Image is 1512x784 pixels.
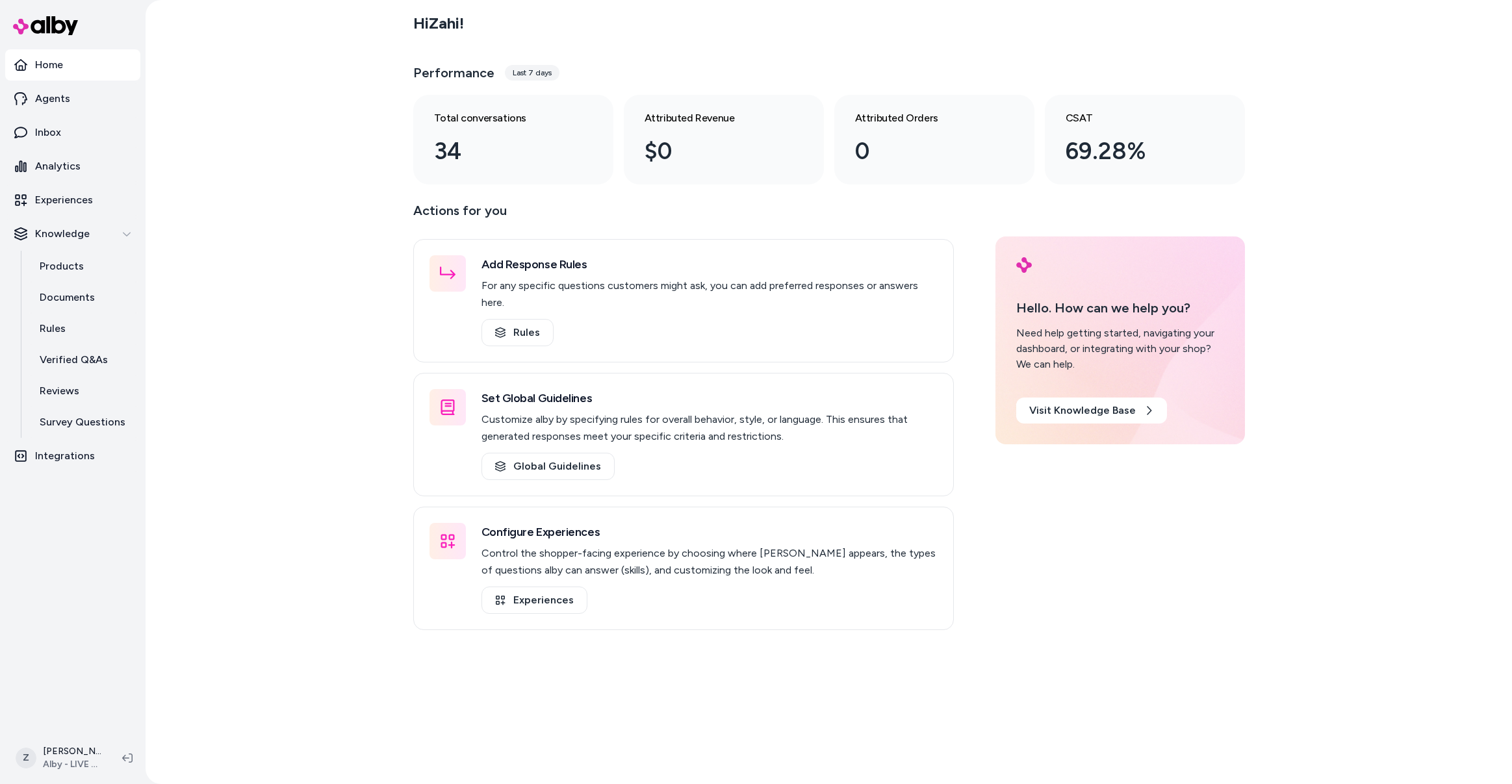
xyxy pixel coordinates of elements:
h3: Configure Experiences [481,523,938,541]
p: Products [40,259,84,274]
h3: Add Response Rules [481,255,938,273]
p: Customize alby by specifying rules for overall behavior, style, or language. This ensures that ge... [481,411,938,445]
h3: Performance [413,64,494,82]
span: Alby - LIVE on [DOMAIN_NAME] [43,758,101,771]
div: 69.28% [1066,134,1203,169]
a: Verified Q&As [27,344,140,375]
p: Analytics [35,158,81,174]
p: [PERSON_NAME] [43,745,101,758]
img: alby Logo [1016,257,1032,273]
a: Attributed Orders 0 [834,95,1034,184]
h3: Attributed Revenue [645,110,782,126]
a: Rules [481,319,554,346]
h3: Total conversations [434,110,572,126]
img: alby Logo [13,16,78,35]
a: Analytics [5,151,140,182]
p: Hello. How can we help you? [1016,298,1224,318]
a: Reviews [27,375,140,407]
a: Rules [27,313,140,344]
p: Agents [35,91,70,107]
a: Agents [5,83,140,114]
p: Survey Questions [40,414,125,430]
p: Knowledge [35,226,90,242]
a: Global Guidelines [481,453,615,480]
p: Rules [40,321,66,336]
div: 34 [434,134,572,169]
p: For any specific questions customers might ask, you can add preferred responses or answers here. [481,277,938,311]
h3: Attributed Orders [855,110,993,126]
button: Z[PERSON_NAME]Alby - LIVE on [DOMAIN_NAME] [8,737,112,779]
div: Need help getting started, navigating your dashboard, or integrating with your shop? We can help. [1016,325,1224,372]
h3: CSAT [1066,110,1203,126]
a: Experiences [481,587,587,614]
a: Products [27,251,140,282]
a: Experiences [5,184,140,216]
a: Inbox [5,117,140,148]
a: Total conversations 34 [413,95,613,184]
p: Inbox [35,125,61,140]
a: Survey Questions [27,407,140,438]
p: Documents [40,290,95,305]
p: Control the shopper-facing experience by choosing where [PERSON_NAME] appears, the types of quest... [481,545,938,579]
a: Attributed Revenue $0 [624,95,824,184]
p: Actions for you [413,200,954,231]
div: $0 [645,134,782,169]
a: CSAT 69.28% [1045,95,1245,184]
a: Documents [27,282,140,313]
p: Experiences [35,192,93,208]
p: Integrations [35,448,95,464]
p: Home [35,57,63,73]
h3: Set Global Guidelines [481,389,938,407]
div: 0 [855,134,993,169]
div: Last 7 days [505,65,559,81]
span: Z [16,748,36,768]
p: Reviews [40,383,79,399]
a: Integrations [5,440,140,472]
a: Home [5,49,140,81]
a: Visit Knowledge Base [1016,398,1167,424]
h2: Hi Zahi ! [413,14,464,33]
p: Verified Q&As [40,352,108,368]
button: Knowledge [5,218,140,249]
